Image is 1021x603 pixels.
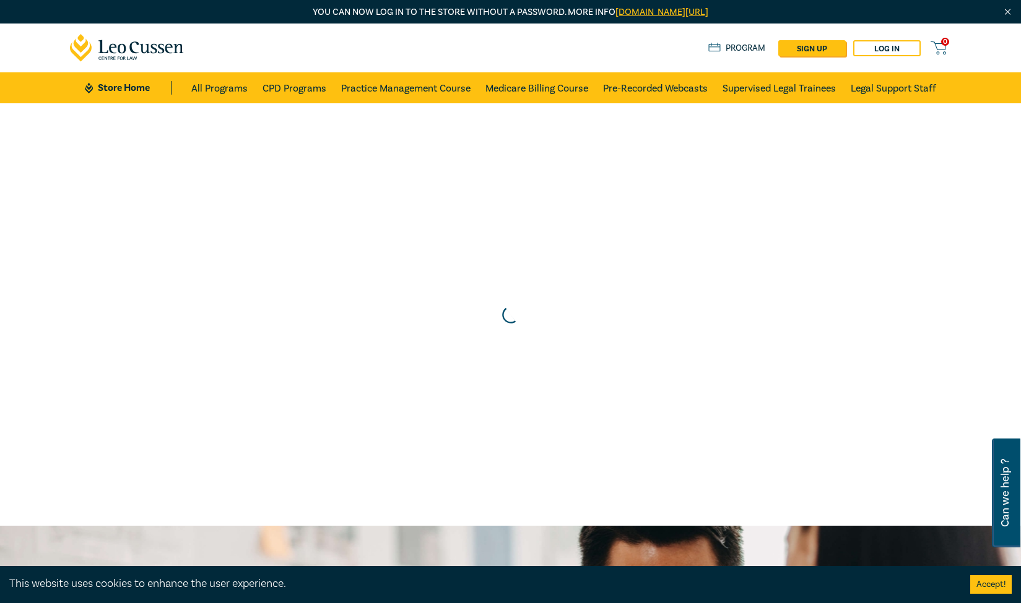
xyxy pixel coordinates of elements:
[603,72,708,103] a: Pre-Recorded Webcasts
[9,576,952,592] div: This website uses cookies to enhance the user experience.
[263,72,326,103] a: CPD Programs
[723,72,836,103] a: Supervised Legal Trainees
[941,38,949,46] span: 0
[999,446,1011,540] span: Can we help ?
[851,72,936,103] a: Legal Support Staff
[191,72,248,103] a: All Programs
[85,81,171,95] a: Store Home
[778,40,846,56] a: sign up
[708,41,766,55] a: Program
[853,40,921,56] a: Log in
[615,6,708,18] a: [DOMAIN_NAME][URL]
[970,575,1012,594] button: Accept cookies
[485,72,588,103] a: Medicare Billing Course
[70,6,952,19] p: You can now log in to the store without a password. More info
[1002,7,1013,17] img: Close
[341,72,471,103] a: Practice Management Course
